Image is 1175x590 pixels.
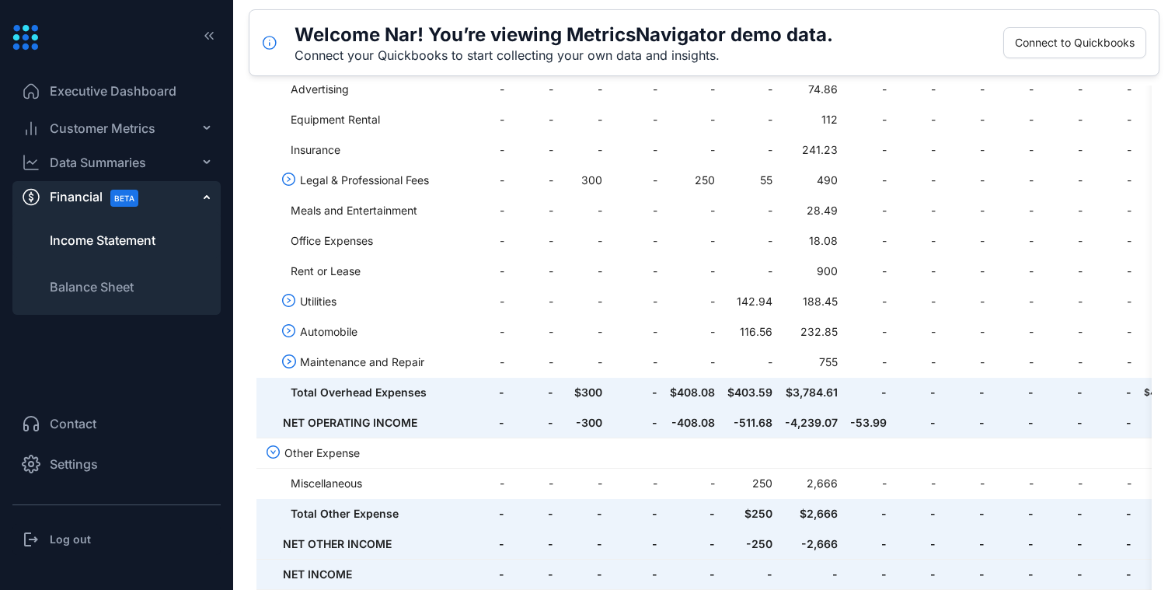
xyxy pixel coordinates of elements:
span: Connect to Quickbooks [1015,34,1135,51]
span: - [615,232,657,250]
span: - [468,232,504,250]
span: 490 [785,172,838,189]
span: - [948,384,985,401]
span: Settings [50,455,98,473]
span: - [615,202,657,219]
span: - [517,566,553,583]
span: - [517,141,553,159]
span: - [517,475,553,492]
span: right-circle [282,173,296,187]
span: - [850,172,887,189]
span: - [850,141,887,159]
span: - [1046,263,1083,280]
span: Legal & Professional Fees [300,172,455,189]
span: - [468,81,504,98]
span: - [468,566,504,583]
span: -408.08 [670,414,715,431]
span: - [468,354,504,371]
h3: Log out [50,532,91,547]
span: - [566,232,602,250]
span: $408.08 [670,384,715,401]
span: - [899,263,936,280]
span: Executive Dashboard [50,82,176,100]
span: - [1095,293,1131,310]
span: - [615,384,657,401]
span: 241.23 [785,141,838,159]
span: - [1046,141,1083,159]
span: - [615,111,657,128]
span: - [997,323,1034,340]
span: - [566,505,602,522]
span: - [997,505,1034,522]
span: - [948,232,985,250]
span: - [468,414,504,431]
span: - [899,354,936,371]
span: - [899,293,936,310]
span: - [899,111,936,128]
span: - [468,536,504,553]
span: - [997,536,1034,553]
span: - [468,172,504,189]
span: -300 [566,414,602,431]
span: - [850,475,887,492]
span: - [566,81,602,98]
span: - [615,172,657,189]
span: - [468,505,504,522]
span: - [517,323,553,340]
span: - [1046,414,1083,431]
span: Advertising [291,81,446,98]
span: - [727,81,772,98]
span: - [997,414,1034,431]
span: - [670,536,715,553]
span: -250 [727,536,772,553]
span: - [468,475,504,492]
span: - [566,323,602,340]
span: - [899,202,936,219]
span: - [948,323,985,340]
span: - [1095,414,1131,431]
span: - [1095,505,1131,522]
span: 2,666 [785,475,838,492]
span: Maintenance and Repair [300,354,455,371]
span: - [517,232,553,250]
span: - [615,323,657,340]
span: - [948,536,985,553]
span: Office Expenses [291,232,446,250]
span: - [948,505,985,522]
span: right-circle [282,294,296,308]
span: Income Statement [50,231,155,250]
h5: Welcome Nar! You’re viewing MetricsNavigator demo data. [295,23,833,47]
span: - [517,536,553,553]
span: Balance Sheet [50,278,134,296]
span: - [899,536,936,553]
span: - [1046,475,1083,492]
span: - [1046,384,1083,401]
span: - [1046,202,1083,219]
span: - [1046,293,1083,310]
span: - [468,141,504,159]
span: - [850,566,887,583]
span: - [468,202,504,219]
span: right-circle [282,324,296,338]
span: - [517,384,553,401]
span: - [468,263,504,280]
span: - [670,202,715,219]
span: - [997,202,1034,219]
span: - [727,111,772,128]
span: -4,239.07 [785,414,838,431]
span: - [948,354,985,371]
span: - [1046,172,1083,189]
span: - [850,81,887,98]
span: - [566,536,602,553]
span: - [517,202,553,219]
button: Connect to Quickbooks [1003,27,1146,58]
span: - [615,354,657,371]
span: - [727,354,772,371]
span: - [670,232,715,250]
span: - [1046,323,1083,340]
span: - [727,232,772,250]
span: - [615,536,657,553]
span: - [670,354,715,371]
span: $403.59 [727,384,772,401]
span: - [1095,566,1131,583]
